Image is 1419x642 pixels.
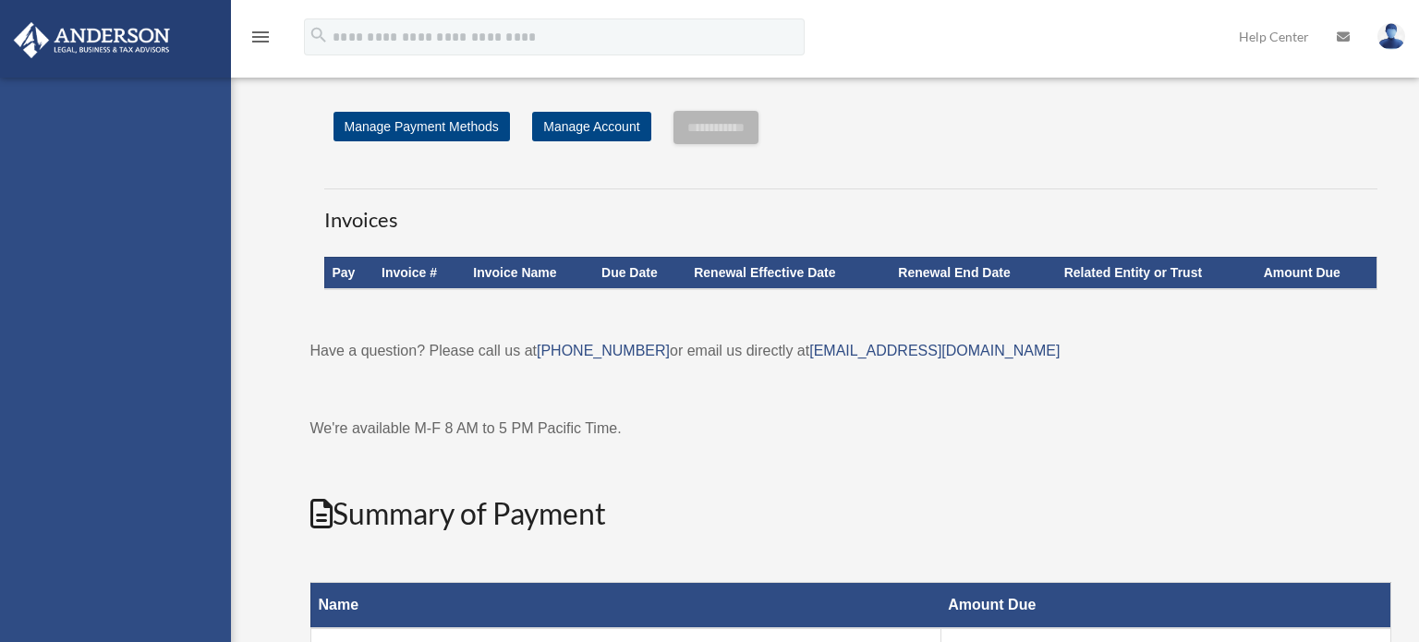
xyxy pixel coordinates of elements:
[249,32,272,48] a: menu
[249,26,272,48] i: menu
[1377,23,1405,50] img: User Pic
[310,338,1391,364] p: Have a question? Please call us at or email us directly at
[310,583,940,629] th: Name
[809,343,1060,358] a: [EMAIL_ADDRESS][DOMAIN_NAME]
[310,493,1391,535] h2: Summary of Payment
[466,257,594,288] th: Invoice Name
[324,188,1377,235] h3: Invoices
[324,257,374,288] th: Pay
[940,583,1390,629] th: Amount Due
[1256,257,1377,288] th: Amount Due
[891,257,1056,288] th: Renewal End Date
[686,257,891,288] th: Renewal Effective Date
[537,343,670,358] a: [PHONE_NUMBER]
[532,112,650,141] a: Manage Account
[8,22,176,58] img: Anderson Advisors Platinum Portal
[1057,257,1256,288] th: Related Entity or Trust
[310,416,1391,442] p: We're available M-F 8 AM to 5 PM Pacific Time.
[309,25,329,45] i: search
[594,257,686,288] th: Due Date
[334,112,510,141] a: Manage Payment Methods
[374,257,466,288] th: Invoice #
